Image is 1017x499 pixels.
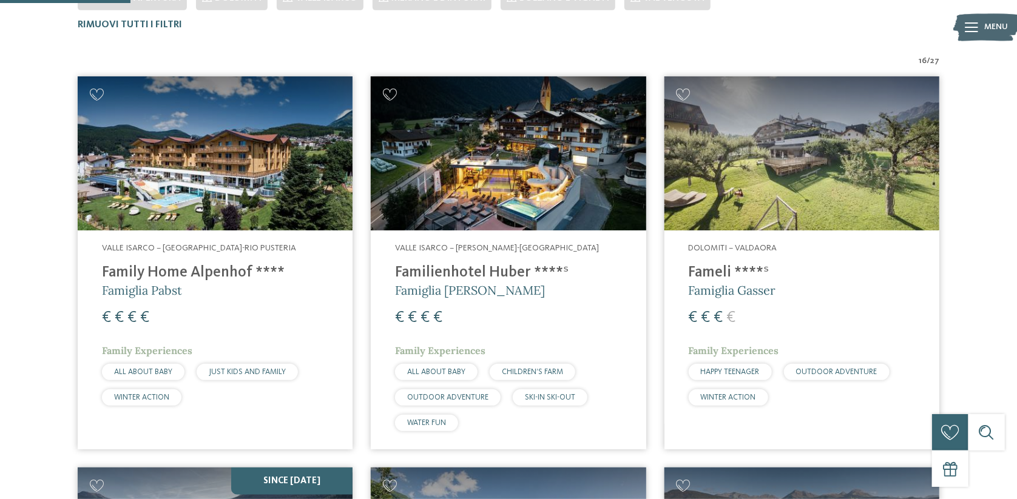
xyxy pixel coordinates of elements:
[689,283,776,298] span: Famiglia Gasser
[502,368,563,376] span: CHILDREN’S FARM
[421,310,430,326] span: €
[796,368,877,376] span: OUTDOOR ADVENTURE
[395,310,404,326] span: €
[408,310,417,326] span: €
[140,310,149,326] span: €
[701,310,711,326] span: €
[930,55,939,67] span: 27
[407,394,488,401] span: OUTDOOR ADVENTURE
[78,76,353,231] img: Family Home Alpenhof ****
[714,310,723,326] span: €
[664,76,939,231] img: Cercate un hotel per famiglie? Qui troverete solo i migliori!
[919,55,927,67] span: 16
[371,76,646,231] img: Cercate un hotel per famiglie? Qui troverete solo i migliori!
[689,244,777,252] span: Dolomiti – Valdaora
[689,310,698,326] span: €
[407,419,446,427] span: WATER FUN
[927,55,930,67] span: /
[689,344,779,357] span: Family Experiences
[102,310,111,326] span: €
[371,76,646,449] a: Cercate un hotel per famiglie? Qui troverete solo i migliori! Valle Isarco – [PERSON_NAME]-[GEOGR...
[78,76,353,449] a: Cercate un hotel per famiglie? Qui troverete solo i migliori! Valle Isarco – [GEOGRAPHIC_DATA]-Ri...
[102,283,182,298] span: Famiglia Pabst
[395,344,485,357] span: Family Experiences
[727,310,736,326] span: €
[701,394,756,401] span: WINTER ACTION
[209,368,286,376] span: JUST KIDS AND FAMILY
[115,310,124,326] span: €
[114,368,172,376] span: ALL ABOUT BABY
[395,283,545,298] span: Famiglia [PERSON_NAME]
[78,20,182,30] span: Rimuovi tutti i filtri
[102,344,192,357] span: Family Experiences
[114,394,169,401] span: WINTER ACTION
[701,368,760,376] span: HAPPY TEENAGER
[102,264,328,282] h4: Family Home Alpenhof ****
[525,394,575,401] span: SKI-IN SKI-OUT
[407,368,465,376] span: ALL ABOUT BABY
[102,244,296,252] span: Valle Isarco – [GEOGRAPHIC_DATA]-Rio Pusteria
[395,244,599,252] span: Valle Isarco – [PERSON_NAME]-[GEOGRAPHIC_DATA]
[664,76,939,449] a: Cercate un hotel per famiglie? Qui troverete solo i migliori! Dolomiti – Valdaora Fameli ****ˢ Fa...
[127,310,137,326] span: €
[395,264,621,282] h4: Familienhotel Huber ****ˢ
[433,310,442,326] span: €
